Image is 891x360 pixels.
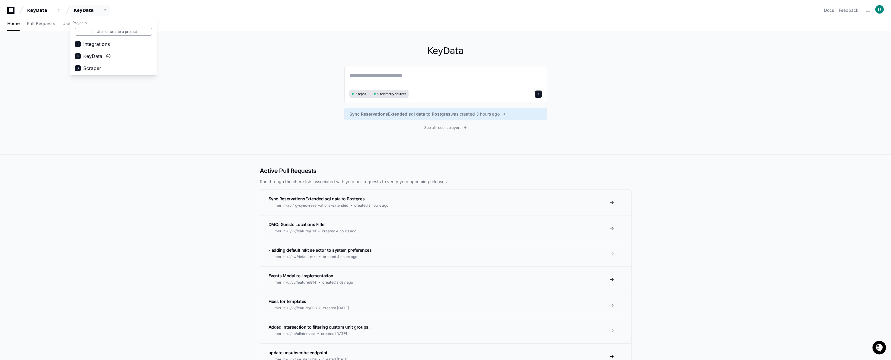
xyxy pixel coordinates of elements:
[43,63,73,68] a: Powered byPylon
[27,17,55,31] a: Pull Requests
[6,45,17,56] img: 1736555170064-99ba0984-63c1-480f-8ee9-699278ef63ed
[275,280,316,285] span: merlin-ui/vv/feature/814
[260,318,631,343] a: Added intersection to filtering custom unit groups.merlin-ui/cb/uiintersectcreated [DATE]
[839,7,858,13] button: Feedback
[323,306,349,311] span: created [DATE]
[355,92,366,96] span: 2 repos
[70,17,157,75] div: KeyData
[275,229,316,234] span: merlin-ui/vv/feature/818
[27,22,55,25] span: Pull Requests
[269,324,370,330] span: Added intersection to filtering custom unit groups.
[75,41,81,47] div: I
[83,65,101,72] span: Scraper
[6,6,18,18] img: PlayerZero
[269,350,328,355] span: update unsubscribe endpoint
[269,222,326,227] span: DMO: Guests Locations Filter
[269,299,306,304] span: Fixes for templates
[70,18,157,28] h1: Projects
[323,254,357,259] span: created 4 hours ago
[62,22,74,25] span: Users
[21,51,76,56] div: We're available if you need us!
[450,111,500,117] span: was created 3 hours ago
[269,273,334,278] span: Events Modal re-implementation
[875,5,884,14] img: ACg8ocIv1hTECQto30UF_1qSYP2kKFLkzawXvl7gAivi8rl3MPNN=s96-c
[75,28,152,36] a: Join or create a project
[275,306,317,311] span: merlin-ui/vv/feature/806
[25,5,63,16] button: KeyData
[321,331,347,336] span: created [DATE]
[344,46,547,56] h1: KeyData
[322,229,356,234] span: created 4 hours ago
[872,340,888,356] iframe: Open customer support
[322,280,353,285] span: created a day ago
[83,40,110,48] span: Integrations
[7,17,20,31] a: Home
[344,125,547,130] a: See all recent players
[260,190,631,215] a: Sync ReservationsExtended sql data to Postgresmerlin-api/rg-sync-reservations-extendedcreated 3 h...
[275,203,348,208] span: merlin-api/rg-sync-reservations-extended
[7,22,20,25] span: Home
[260,167,632,175] h2: Active Pull Requests
[260,241,631,266] a: - adding default mkt selector to system preferencesmerlin-ui/cw/defaul-mktcreated 4 hours ago
[275,331,315,336] span: merlin-ui/cb/uiintersect
[75,53,81,59] div: K
[424,125,461,130] span: See all recent players
[349,111,450,117] span: Sync ReservationsExtended sql data to Postgres
[75,65,81,71] div: S
[269,247,372,253] span: - adding default mkt selector to system preferences
[71,5,110,16] button: KeyData
[83,53,102,60] span: KeyData
[260,179,632,185] p: Run through the checklists associated with your pull requests to verify your upcoming releases.
[260,292,631,318] a: Fixes for templatesmerlin-ui/vv/feature/806created [DATE]
[260,215,631,241] a: DMO: Guests Locations Filtermerlin-ui/vv/feature/818created 4 hours ago
[349,111,542,117] a: Sync ReservationsExtended sql data to Postgreswas created 3 hours ago
[260,266,631,292] a: Events Modal re-implementationmerlin-ui/vv/feature/814created a day ago
[60,63,73,68] span: Pylon
[74,7,100,13] div: KeyData
[6,24,110,34] div: Welcome
[354,203,388,208] span: created 3 hours ago
[62,17,74,31] a: Users
[27,7,53,13] div: KeyData
[269,196,365,201] span: Sync ReservationsExtended sql data to Postgres
[103,47,110,54] button: Start new chat
[21,45,99,51] div: Start new chat
[824,7,834,13] a: Docs
[275,254,317,259] span: merlin-ui/cw/defaul-mkt
[377,92,406,96] span: 9 telemetry sources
